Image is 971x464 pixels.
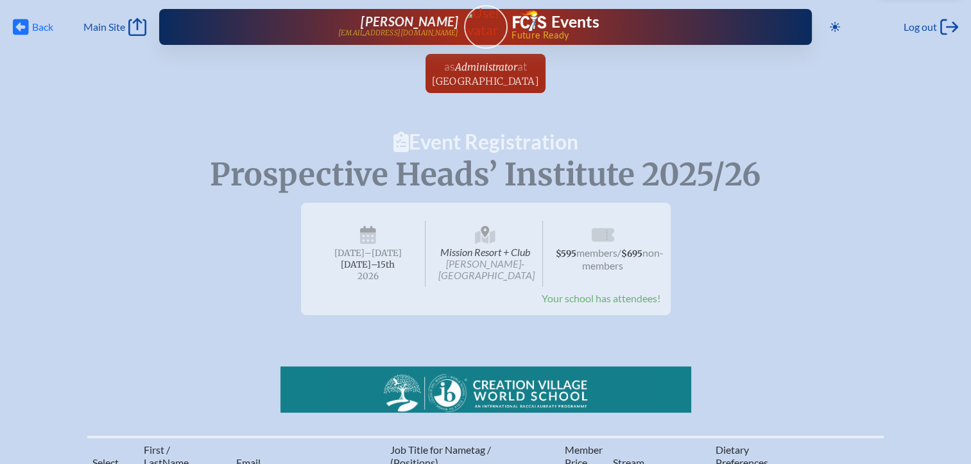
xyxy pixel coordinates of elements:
a: Main Site [83,18,146,36]
span: Mission Resort + Club [428,221,543,287]
a: asAdministratorat[GEOGRAPHIC_DATA] [427,54,544,93]
span: [PERSON_NAME] [361,13,458,29]
span: as [444,59,455,73]
span: [GEOGRAPHIC_DATA] [432,75,539,87]
a: User Avatar [464,5,508,49]
span: Future Ready [511,31,770,40]
span: er [594,443,603,456]
span: Log out [904,21,937,33]
span: 2026 [322,271,415,281]
span: Administrator [455,61,517,73]
a: FCIS LogoEvents [513,10,599,33]
span: members [576,246,617,259]
span: non-members [582,246,664,271]
div: FCIS Events — Future ready [513,10,771,40]
span: Main Site [83,21,125,33]
span: $595 [556,248,576,259]
span: [DATE] [334,248,365,259]
span: [PERSON_NAME]-[GEOGRAPHIC_DATA] [438,257,535,281]
span: at [517,59,527,73]
img: Creation Village World School [383,372,589,413]
img: Florida Council of Independent Schools [513,10,546,31]
img: User Avatar [458,4,513,39]
span: First / [144,443,170,456]
span: / [617,246,621,259]
span: Back [32,21,53,33]
span: [DATE]–⁠15th [341,259,395,270]
a: [PERSON_NAME][EMAIL_ADDRESS][DOMAIN_NAME] [200,14,458,40]
span: Prospective Heads’ Institute 2025/26 [210,155,761,194]
p: [EMAIL_ADDRESS][DOMAIN_NAME] [338,29,459,37]
span: Your school has attendees! [542,292,660,304]
h1: Events [551,14,599,30]
span: $695 [621,248,642,259]
span: –[DATE] [365,248,402,259]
